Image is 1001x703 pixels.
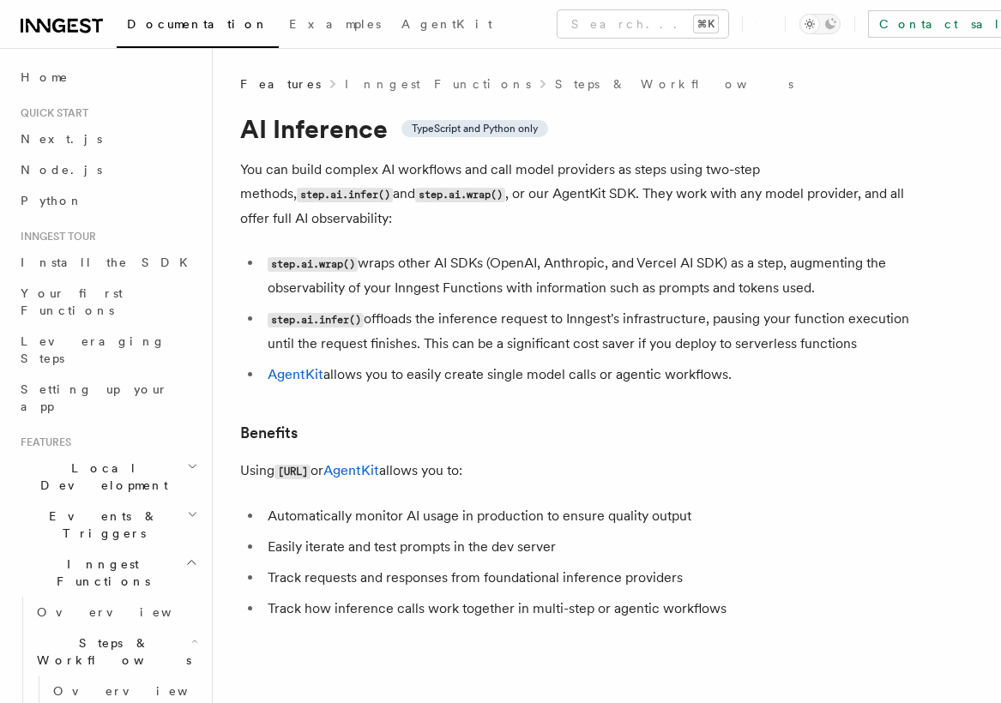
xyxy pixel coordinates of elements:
[21,163,102,177] span: Node.js
[262,307,926,356] li: offloads the inference request to Inngest's infrastructure, pausing your function execution until...
[14,247,202,278] a: Install the SDK
[30,634,191,669] span: Steps & Workflows
[14,549,202,597] button: Inngest Functions
[274,465,311,479] code: [URL]
[799,14,841,34] button: Toggle dark mode
[127,17,268,31] span: Documentation
[391,5,503,46] a: AgentKit
[53,684,230,698] span: Overview
[262,566,926,590] li: Track requests and responses from foundational inference providers
[401,17,492,31] span: AgentKit
[262,363,926,387] li: allows you to easily create single model calls or agentic workflows.
[21,334,166,365] span: Leveraging Steps
[415,188,505,202] code: step.ai.wrap()
[21,194,83,207] span: Python
[14,185,202,216] a: Python
[30,597,202,628] a: Overview
[240,113,926,144] h1: AI Inference
[14,326,202,374] a: Leveraging Steps
[558,10,728,38] button: Search...⌘K
[21,132,102,146] span: Next.js
[21,382,168,413] span: Setting up your app
[14,106,88,120] span: Quick start
[21,286,123,317] span: Your first Functions
[14,154,202,185] a: Node.js
[262,535,926,559] li: Easily iterate and test prompts in the dev server
[262,504,926,528] li: Automatically monitor AI usage in production to ensure quality output
[279,5,391,46] a: Examples
[14,436,71,449] span: Features
[240,421,298,445] a: Benefits
[412,122,538,135] span: TypeScript and Python only
[297,188,393,202] code: step.ai.infer()
[14,501,202,549] button: Events & Triggers
[14,453,202,501] button: Local Development
[268,257,358,272] code: step.ai.wrap()
[14,278,202,326] a: Your first Functions
[345,75,531,93] a: Inngest Functions
[14,230,96,243] span: Inngest tour
[240,459,926,484] p: Using or allows you to:
[240,158,926,231] p: You can build complex AI workflows and call model providers as steps using two-step methods, and ...
[117,5,279,48] a: Documentation
[14,460,187,494] span: Local Development
[21,69,69,86] span: Home
[694,15,718,33] kbd: ⌘K
[262,597,926,621] li: Track how inference calls work together in multi-step or agentic workflows
[289,17,381,31] span: Examples
[14,123,202,154] a: Next.js
[14,62,202,93] a: Home
[14,556,185,590] span: Inngest Functions
[240,75,321,93] span: Features
[37,605,214,619] span: Overview
[21,255,198,269] span: Install the SDK
[262,251,926,300] li: wraps other AI SDKs (OpenAI, Anthropic, and Vercel AI SDK) as a step, augmenting the observabilit...
[323,462,379,478] a: AgentKit
[14,374,202,422] a: Setting up your app
[555,75,793,93] a: Steps & Workflows
[30,628,202,676] button: Steps & Workflows
[14,508,187,542] span: Events & Triggers
[268,366,323,382] a: AgentKit
[268,313,364,327] code: step.ai.infer()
